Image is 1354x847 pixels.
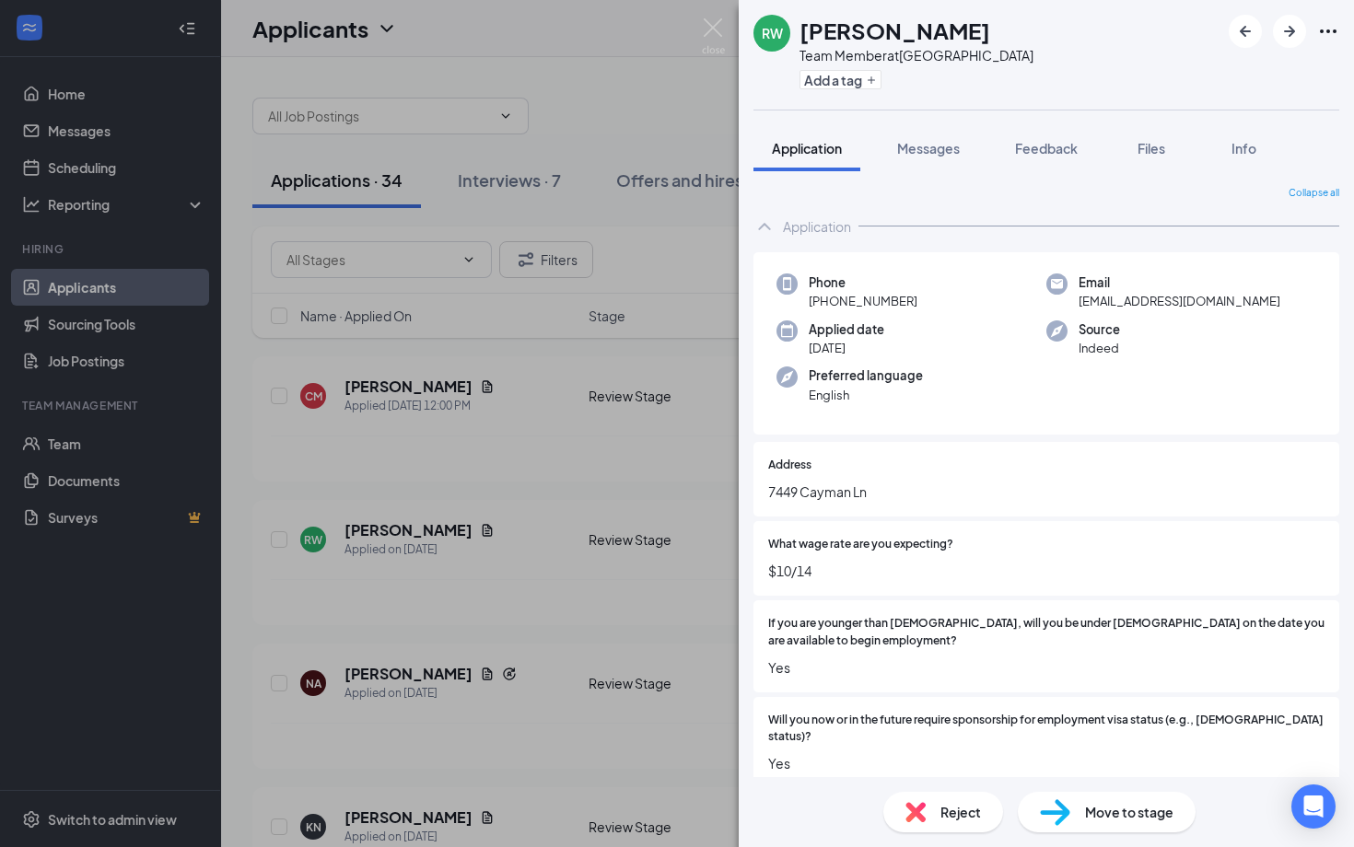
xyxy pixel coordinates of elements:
svg: ChevronUp [753,215,776,238]
span: Move to stage [1085,802,1173,822]
span: $10/14 [768,561,1325,581]
span: Reject [940,802,981,822]
span: [PHONE_NUMBER] [809,292,917,310]
svg: ArrowLeftNew [1234,20,1256,42]
span: English [809,386,923,404]
div: Open Intercom Messenger [1291,784,1336,829]
span: Email [1079,273,1280,292]
span: Phone [809,273,917,292]
span: Address [768,457,811,474]
span: 7449 Cayman Ln [768,482,1325,502]
span: Yes [768,657,1325,678]
span: Files [1138,140,1165,157]
span: Source [1079,320,1120,339]
span: Yes [768,753,1325,773]
div: RW [762,24,783,42]
button: PlusAdd a tag [800,70,881,89]
div: Team Member at [GEOGRAPHIC_DATA] [800,46,1033,64]
span: Applied date [809,320,884,339]
svg: Ellipses [1317,20,1339,42]
span: Preferred language [809,366,923,385]
span: Messages [897,140,960,157]
svg: Plus [866,75,877,86]
div: Application [783,217,851,236]
span: What wage rate are you expecting? [768,536,953,553]
span: Indeed [1079,339,1120,357]
h1: [PERSON_NAME] [800,15,990,46]
span: Info [1231,140,1256,157]
span: If you are younger than [DEMOGRAPHIC_DATA], will you be under [DEMOGRAPHIC_DATA] on the date you ... [768,615,1325,650]
span: [DATE] [809,339,884,357]
svg: ArrowRight [1278,20,1301,42]
button: ArrowLeftNew [1229,15,1262,48]
span: Application [772,140,842,157]
span: [EMAIL_ADDRESS][DOMAIN_NAME] [1079,292,1280,310]
span: Collapse all [1289,186,1339,201]
span: Feedback [1015,140,1078,157]
span: Will you now or in the future require sponsorship for employment visa status (e.g., [DEMOGRAPHIC_... [768,712,1325,747]
button: ArrowRight [1273,15,1306,48]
